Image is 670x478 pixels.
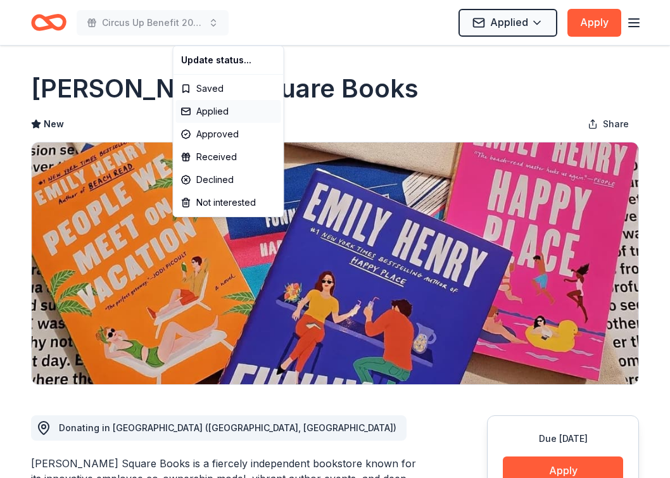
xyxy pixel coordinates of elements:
[176,123,281,146] div: Approved
[176,100,281,123] div: Applied
[176,191,281,214] div: Not interested
[176,168,281,191] div: Declined
[176,146,281,168] div: Received
[176,77,281,100] div: Saved
[102,15,203,30] span: Circus Up Benefit 2025
[176,49,281,72] div: Update status...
